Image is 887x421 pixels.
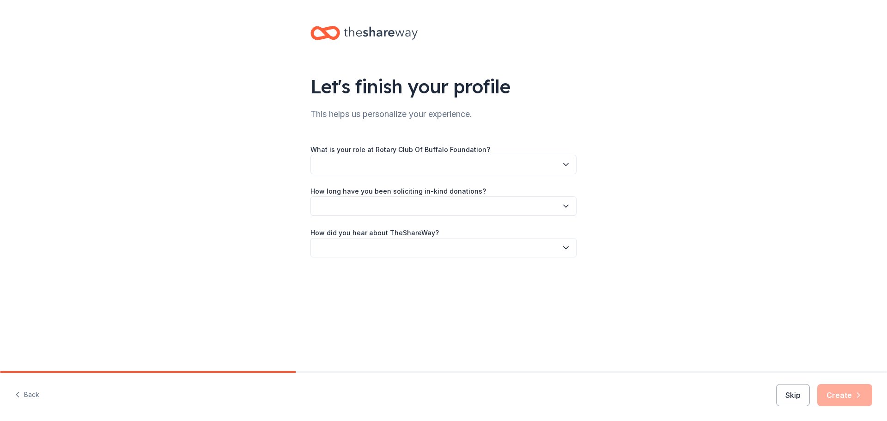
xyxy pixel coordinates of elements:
[310,73,577,99] div: Let's finish your profile
[310,107,577,122] div: This helps us personalize your experience.
[310,187,486,196] label: How long have you been soliciting in-kind donations?
[776,384,810,406] button: Skip
[310,228,439,238] label: How did you hear about TheShareWay?
[310,145,490,154] label: What is your role at Rotary Club Of Buffalo Foundation?
[15,385,39,405] button: Back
